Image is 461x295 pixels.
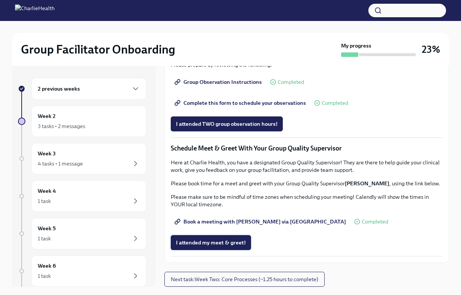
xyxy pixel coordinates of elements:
p: Please book time for a meet and greet with your Group Quality Supervisor , using the link below. [171,180,443,187]
button: Next task:Week Two: Core Processes (~1.25 hours to complete) [164,272,325,287]
a: Complete this form to schedule your observations [171,95,311,110]
h6: Week 3 [38,149,56,158]
img: CharlieHealth [15,4,55,16]
div: 1 task [38,197,51,205]
span: Completed [278,79,304,85]
span: Book a meeting with [PERSON_NAME] via [GEOGRAPHIC_DATA] [176,218,346,225]
h2: Group Facilitator Onboarding [21,42,175,57]
a: Book a meeting with [PERSON_NAME] via [GEOGRAPHIC_DATA] [171,214,351,229]
a: Week 34 tasks • 1 message [18,143,146,174]
a: Week 61 task [18,255,146,287]
a: Week 41 task [18,180,146,212]
p: Please make sure to be mindful of time zones when scheduling your meeting! Calendly will show the... [171,193,443,208]
a: Week 51 task [18,218,146,249]
h6: Week 5 [38,224,56,232]
p: Schedule Meet & Greet With Your Group Quality Supervisor [171,144,443,153]
span: Next task : Week Two: Core Processes (~1.25 hours to complete) [171,276,318,283]
p: Here at Charlie Health, you have a designated Group Quality Supervisor! They are there to help gu... [171,159,443,174]
span: I attended my meet & greet! [176,239,246,246]
div: 1 task [38,272,51,280]
h6: Week 4 [38,187,56,195]
span: Completed [322,100,348,106]
h6: Week 6 [38,262,56,270]
div: 3 tasks • 2 messages [38,122,85,130]
h6: 2 previous weeks [38,85,80,93]
span: Group Observation Instructions [176,78,262,86]
span: Completed [362,219,388,225]
h3: 23% [422,43,440,56]
div: 4 tasks • 1 message [38,160,83,167]
button: I attended my meet & greet! [171,235,251,250]
div: 1 task [38,235,51,242]
a: Group Observation Instructions [171,74,267,89]
h6: Week 2 [38,112,56,120]
span: I attended TWO group observation hours! [176,120,278,128]
div: 2 previous weeks [31,78,146,100]
strong: [PERSON_NAME] [345,180,389,187]
span: Complete this form to schedule your observations [176,99,306,107]
a: Week 23 tasks • 2 messages [18,106,146,137]
button: I attended TWO group observation hours! [171,116,283,131]
strong: My progress [341,42,371,49]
